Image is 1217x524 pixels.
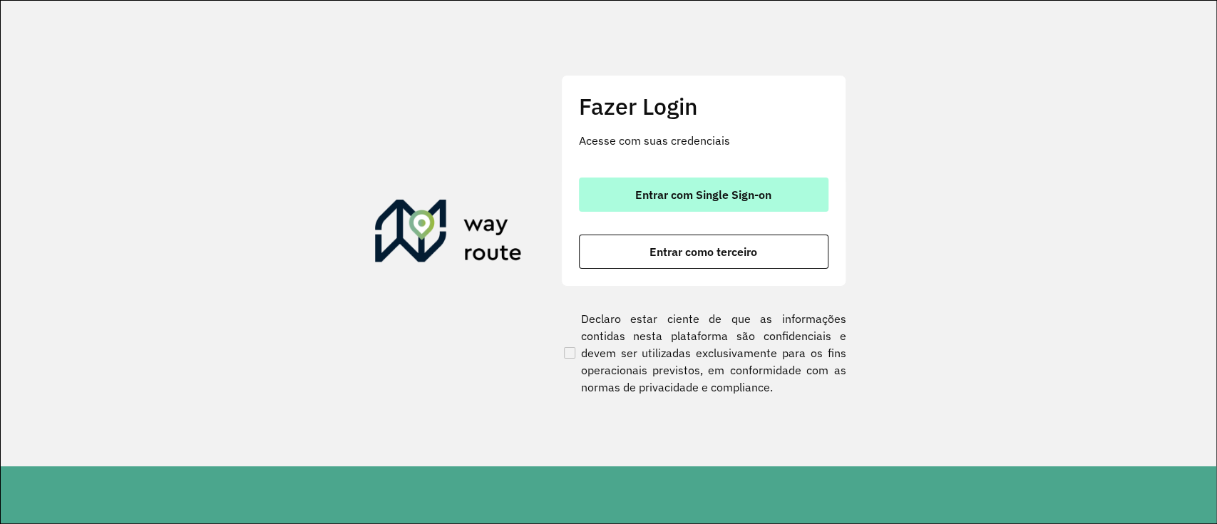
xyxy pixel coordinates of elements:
[579,93,828,120] h2: Fazer Login
[649,246,757,257] span: Entrar como terceiro
[579,235,828,269] button: button
[561,310,846,396] label: Declaro estar ciente de que as informações contidas nesta plataforma são confidenciais e devem se...
[635,189,771,200] span: Entrar com Single Sign-on
[375,200,522,268] img: Roteirizador AmbevTech
[579,178,828,212] button: button
[579,132,828,149] p: Acesse com suas credenciais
